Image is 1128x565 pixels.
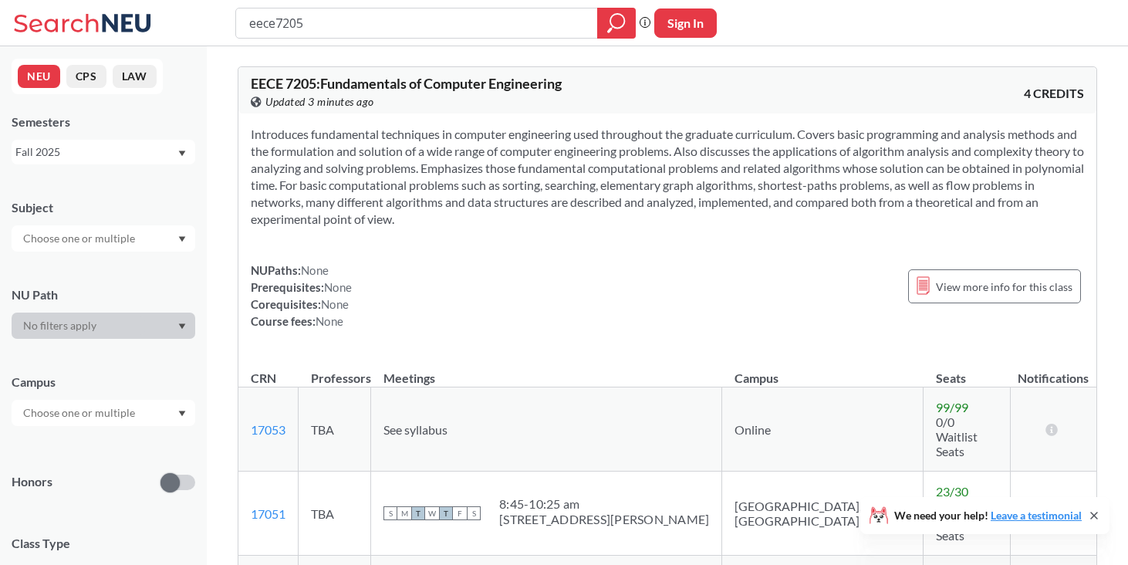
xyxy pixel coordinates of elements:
[12,473,52,491] p: Honors
[936,400,968,414] span: 99 / 99
[12,400,195,426] div: Dropdown arrow
[12,374,195,391] div: Campus
[467,506,481,520] span: S
[321,297,349,311] span: None
[397,506,411,520] span: M
[251,126,1084,228] section: Introduces fundamental techniques in computer engineering used throughout the graduate curriculum...
[251,75,562,92] span: EECE 7205 : Fundamentals of Computer Engineering
[251,370,276,387] div: CRN
[113,65,157,88] button: LAW
[453,506,467,520] span: F
[722,387,924,472] td: Online
[299,354,371,387] th: Professors
[178,151,186,157] svg: Dropdown arrow
[924,354,1011,387] th: Seats
[15,404,145,422] input: Choose one or multiple
[178,236,186,242] svg: Dropdown arrow
[654,8,717,38] button: Sign In
[371,354,722,387] th: Meetings
[1024,85,1084,102] span: 4 CREDITS
[722,354,924,387] th: Campus
[299,387,371,472] td: TBA
[265,93,374,110] span: Updated 3 minutes ago
[178,411,186,417] svg: Dropdown arrow
[894,510,1082,521] span: We need your help!
[251,262,352,330] div: NUPaths: Prerequisites: Corequisites: Course fees:
[1010,354,1096,387] th: Notifications
[15,229,145,248] input: Choose one or multiple
[178,323,186,330] svg: Dropdown arrow
[411,506,425,520] span: T
[12,225,195,252] div: Dropdown arrow
[12,199,195,216] div: Subject
[251,422,285,437] a: 17053
[439,506,453,520] span: T
[383,506,397,520] span: S
[499,512,709,527] div: [STREET_ADDRESS][PERSON_NAME]
[15,144,177,161] div: Fall 2025
[12,313,195,339] div: Dropdown arrow
[607,12,626,34] svg: magnifying glass
[12,535,195,552] span: Class Type
[722,472,924,556] td: [GEOGRAPHIC_DATA], [GEOGRAPHIC_DATA]
[324,280,352,294] span: None
[936,484,968,499] span: 23 / 30
[18,65,60,88] button: NEU
[499,496,709,512] div: 8:45 - 10:25 am
[383,422,447,437] span: See syllabus
[991,509,1082,522] a: Leave a testimonial
[425,506,439,520] span: W
[316,314,343,328] span: None
[248,10,586,36] input: Class, professor, course number, "phrase"
[12,113,195,130] div: Semesters
[12,140,195,164] div: Fall 2025Dropdown arrow
[301,263,329,277] span: None
[12,286,195,303] div: NU Path
[251,506,285,521] a: 17051
[299,472,371,556] td: TBA
[936,414,978,458] span: 0/0 Waitlist Seats
[936,277,1072,296] span: View more info for this class
[66,65,106,88] button: CPS
[597,8,636,39] div: magnifying glass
